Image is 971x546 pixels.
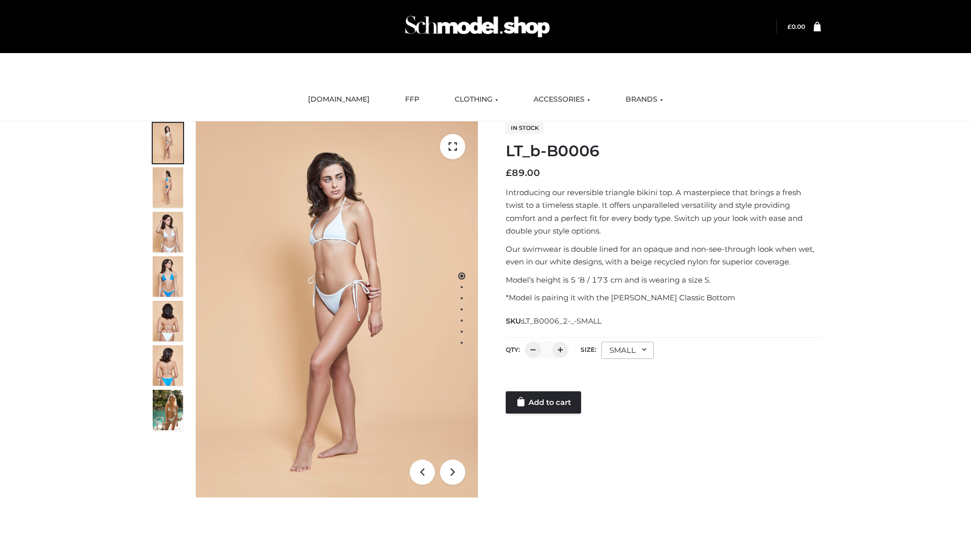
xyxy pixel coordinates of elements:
[522,316,601,326] span: LT_B0006_2-_-SMALL
[506,291,821,304] p: *Model is pairing it with the [PERSON_NAME] Classic Bottom
[153,123,183,163] img: ArielClassicBikiniTop_CloudNine_AzureSky_OW114ECO_1-scaled.jpg
[787,23,805,30] a: £0.00
[506,167,512,178] span: £
[506,142,821,160] h1: LT_b-B0006
[618,88,671,111] a: BRANDS
[581,346,596,353] label: Size:
[398,88,427,111] a: FFP
[153,256,183,297] img: ArielClassicBikiniTop_CloudNine_AzureSky_OW114ECO_4-scaled.jpg
[506,391,581,414] a: Add to cart
[506,315,602,327] span: SKU:
[300,88,377,111] a: [DOMAIN_NAME]
[447,88,506,111] a: CLOTHING
[153,301,183,341] img: ArielClassicBikiniTop_CloudNine_AzureSky_OW114ECO_7-scaled.jpg
[153,167,183,208] img: ArielClassicBikiniTop_CloudNine_AzureSky_OW114ECO_2-scaled.jpg
[506,122,544,134] span: In stock
[506,243,821,268] p: Our swimwear is double lined for an opaque and non-see-through look when wet, even in our white d...
[506,274,821,287] p: Model’s height is 5 ‘8 / 173 cm and is wearing a size S.
[196,121,478,497] img: ArielClassicBikiniTop_CloudNine_AzureSky_OW114ECO_1
[526,88,598,111] a: ACCESSORIES
[153,345,183,386] img: ArielClassicBikiniTop_CloudNine_AzureSky_OW114ECO_8-scaled.jpg
[506,186,821,238] p: Introducing our reversible triangle bikini top. A masterpiece that brings a fresh twist to a time...
[153,212,183,252] img: ArielClassicBikiniTop_CloudNine_AzureSky_OW114ECO_3-scaled.jpg
[153,390,183,430] img: Arieltop_CloudNine_AzureSky2.jpg
[787,23,805,30] bdi: 0.00
[506,167,540,178] bdi: 89.00
[402,7,553,47] img: Schmodel Admin 964
[506,346,520,353] label: QTY:
[787,23,791,30] span: £
[601,342,654,359] div: SMALL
